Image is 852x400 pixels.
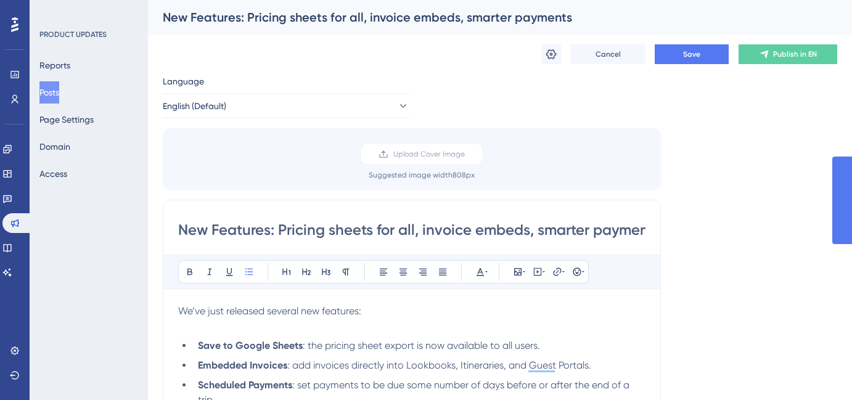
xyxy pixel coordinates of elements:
[800,351,837,388] iframe: UserGuiding AI Assistant Launcher
[178,305,361,317] span: We’ve just released several new features:
[178,220,645,240] input: Post Title
[39,81,59,104] button: Posts
[39,54,70,76] button: Reports
[287,359,591,371] span: : add invoices directly into Lookbooks, Itineraries, and Guest Portals.
[393,149,465,159] span: Upload Cover Image
[773,49,817,59] span: Publish in EN
[571,44,645,64] button: Cancel
[198,379,292,391] strong: Scheduled Payments
[655,44,729,64] button: Save
[39,108,94,131] button: Page Settings
[39,163,67,185] button: Access
[39,30,107,39] div: PRODUCT UPDATES
[163,9,806,26] div: New Features: Pricing sheets for all, invoice embeds, smarter payments
[39,136,70,158] button: Domain
[683,49,700,59] span: Save
[163,74,204,89] span: Language
[303,340,540,351] span: : the pricing sheet export is now available to all users.
[198,359,287,371] strong: Embedded Invoices
[163,94,409,118] button: English (Default)
[369,170,475,180] div: Suggested image width 808 px
[739,44,837,64] button: Publish in EN
[198,340,303,351] strong: Save to Google Sheets
[596,49,621,59] span: Cancel
[163,99,226,113] span: English (Default)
